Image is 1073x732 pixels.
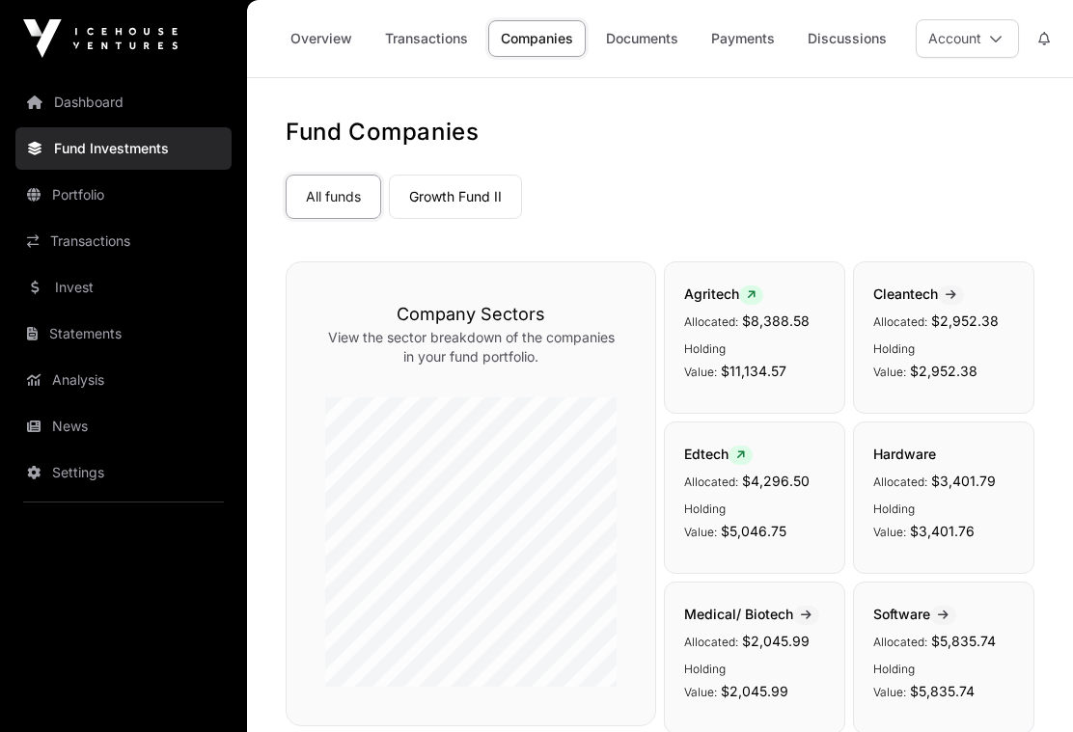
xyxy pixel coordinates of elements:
[873,474,927,489] span: Allocated:
[389,175,522,219] a: Growth Fund II
[910,683,975,699] span: $5,835.74
[684,314,738,329] span: Allocated:
[278,20,365,57] a: Overview
[593,20,691,57] a: Documents
[488,20,586,57] a: Companies
[873,606,956,622] span: Software
[15,359,232,401] a: Analysis
[15,266,232,309] a: Invest
[15,174,232,216] a: Portfolio
[684,285,763,302] span: Agritech
[684,635,738,649] span: Allocated:
[931,312,999,329] span: $2,952.38
[684,474,738,489] span: Allocated:
[15,127,232,170] a: Fund Investments
[910,523,975,539] span: $3,401.76
[372,20,481,57] a: Transactions
[286,175,381,219] a: All funds
[721,523,786,539] span: $5,046.75
[23,19,178,58] img: Icehouse Ventures Logo
[795,20,899,57] a: Discussions
[684,662,726,699] span: Holding Value:
[684,341,726,379] span: Holding Value:
[15,220,232,262] a: Transactions
[325,328,617,366] p: View the sector breakdown of the companies in your fund portfolio.
[742,473,810,489] span: $4,296.50
[15,451,232,494] a: Settings
[15,405,232,447] a: News
[931,473,996,489] span: $3,401.79
[721,363,786,379] span: $11,134.57
[873,341,915,379] span: Holding Value:
[699,20,787,57] a: Payments
[684,502,726,539] span: Holding Value:
[931,633,996,649] span: $5,835.74
[977,639,1073,732] iframe: Chat Widget
[873,635,927,649] span: Allocated:
[721,683,788,699] span: $2,045.99
[873,314,927,329] span: Allocated:
[15,312,232,355] a: Statements
[15,81,232,123] a: Dashboard
[286,117,1034,148] h1: Fund Companies
[873,662,915,699] span: Holding Value:
[742,633,810,649] span: $2,045.99
[873,502,915,539] span: Holding Value:
[873,285,964,302] span: Cleantech
[910,363,977,379] span: $2,952.38
[325,301,617,328] h3: Company Sectors
[742,312,810,329] span: $8,388.58
[916,19,1019,58] button: Account
[873,446,936,462] span: Hardware
[684,446,753,462] span: Edtech
[684,606,819,622] span: Medical/ Biotech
